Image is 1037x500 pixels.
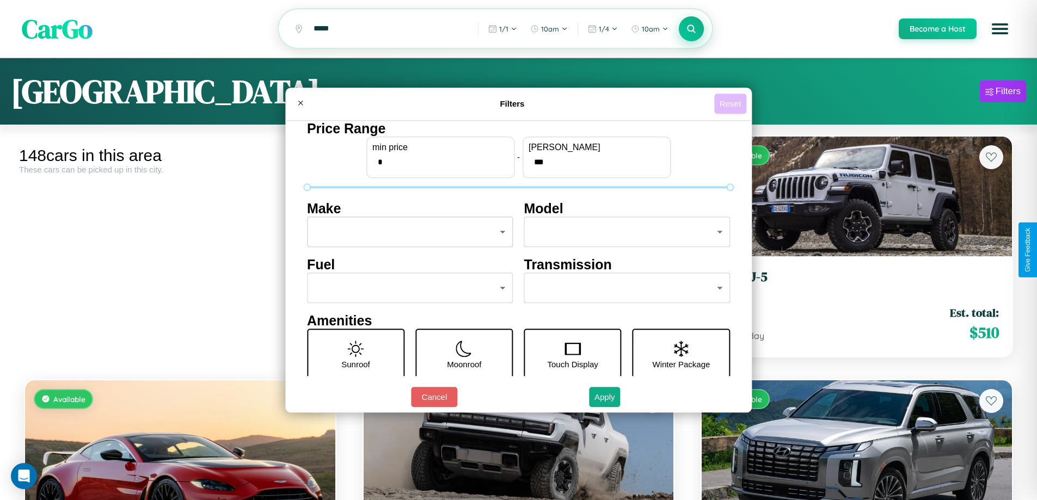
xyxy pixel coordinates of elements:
[19,165,341,174] div: These cars can be picked up in this city.
[741,330,764,341] span: / day
[19,146,341,165] div: 148 cars in this area
[589,387,621,407] button: Apply
[307,121,730,137] h4: Price Range
[525,20,573,38] button: 10am
[715,269,999,296] a: Jeep CJ-52019
[1024,228,1032,272] div: Give Feedback
[307,257,513,273] h4: Fuel
[582,20,623,38] button: 1/4
[499,24,508,33] span: 1 / 1
[11,69,320,114] h1: [GEOGRAPHIC_DATA]
[599,24,609,33] span: 1 / 4
[541,24,559,33] span: 10am
[411,387,457,407] button: Cancel
[653,357,710,372] p: Winter Package
[529,143,665,152] label: [PERSON_NAME]
[715,269,999,285] h3: Jeep CJ-5
[372,143,508,152] label: min price
[524,257,731,273] h4: Transmission
[483,20,523,38] button: 1/1
[307,201,513,217] h4: Make
[899,18,977,39] button: Become a Host
[985,14,1015,44] button: Open menu
[53,394,85,404] span: Available
[517,150,520,164] p: -
[524,201,731,217] h4: Model
[447,357,481,372] p: Moonroof
[996,86,1021,97] div: Filters
[980,81,1026,102] button: Filters
[714,94,746,114] button: Reset
[642,24,660,33] span: 10am
[341,357,370,372] p: Sunroof
[547,357,598,372] p: Touch Display
[625,20,674,38] button: 10am
[11,463,37,489] div: Open Intercom Messenger
[950,305,999,320] span: Est. total:
[307,313,730,329] h4: Amenities
[969,322,999,343] span: $ 510
[22,11,93,47] span: CarGo
[310,99,714,108] h4: Filters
